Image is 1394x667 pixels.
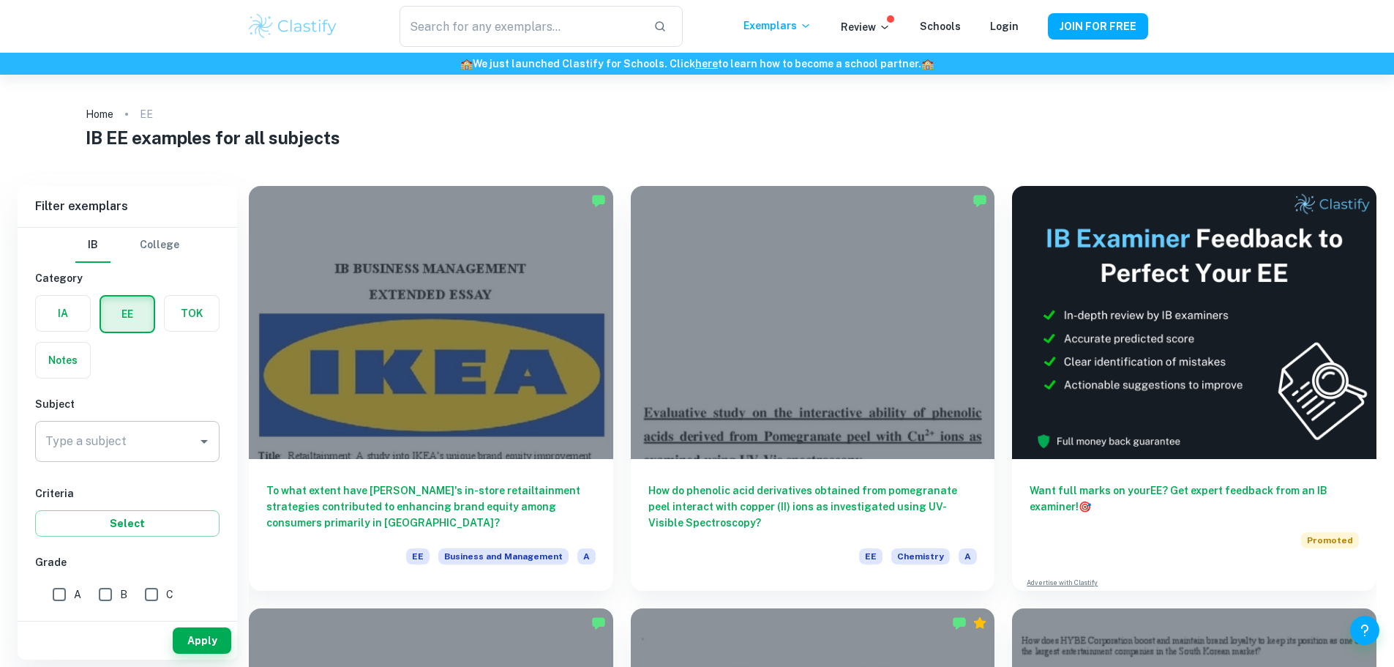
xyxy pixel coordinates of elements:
[35,485,220,502] h6: Criteria
[166,586,173,603] span: C
[165,296,219,331] button: TOK
[591,193,606,208] img: Marked
[648,482,978,531] h6: How do phenolic acid derivatives obtained from pomegranate peel interact with copper (II) ions as...
[140,106,153,122] p: EE
[921,58,934,70] span: 🏫
[990,21,1019,32] a: Login
[36,296,90,331] button: IA
[35,396,220,412] h6: Subject
[400,6,641,47] input: Search for any exemplars...
[247,12,340,41] img: Clastify logo
[75,228,110,263] button: IB
[35,270,220,286] h6: Category
[173,627,231,654] button: Apply
[18,186,237,227] h6: Filter exemplars
[1027,578,1098,588] a: Advertise with Clastify
[75,228,179,263] div: Filter type choice
[249,186,613,591] a: To what extent have [PERSON_NAME]'s in-store retailtainment strategies contributed to enhancing b...
[891,548,950,564] span: Chemistry
[1012,186,1376,459] img: Thumbnail
[591,616,606,630] img: Marked
[841,19,891,35] p: Review
[460,58,473,70] span: 🏫
[86,124,1308,151] h1: IB EE examples for all subjects
[577,548,596,564] span: A
[1030,482,1359,515] h6: Want full marks on your EE ? Get expert feedback from an IB examiner!
[920,21,961,32] a: Schools
[1079,501,1091,513] span: 🎯
[959,548,977,564] span: A
[973,193,987,208] img: Marked
[743,18,812,34] p: Exemplars
[120,586,127,603] span: B
[35,510,220,537] button: Select
[1350,616,1379,645] button: Help and Feedback
[438,548,569,564] span: Business and Management
[101,297,154,332] button: EE
[1301,532,1359,548] span: Promoted
[1012,186,1376,591] a: Want full marks on yourEE? Get expert feedback from an IB examiner!PromotedAdvertise with Clastify
[194,431,214,452] button: Open
[631,186,995,591] a: How do phenolic acid derivatives obtained from pomegranate peel interact with copper (II) ions as...
[140,228,179,263] button: College
[952,616,967,630] img: Marked
[973,616,987,630] div: Premium
[859,548,883,564] span: EE
[35,554,220,570] h6: Grade
[266,482,596,531] h6: To what extent have [PERSON_NAME]'s in-store retailtainment strategies contributed to enhancing b...
[3,56,1391,72] h6: We just launched Clastify for Schools. Click to learn how to become a school partner.
[74,586,81,603] span: A
[36,343,90,378] button: Notes
[1048,13,1148,40] button: JOIN FOR FREE
[406,548,430,564] span: EE
[695,58,718,70] a: here
[86,104,113,124] a: Home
